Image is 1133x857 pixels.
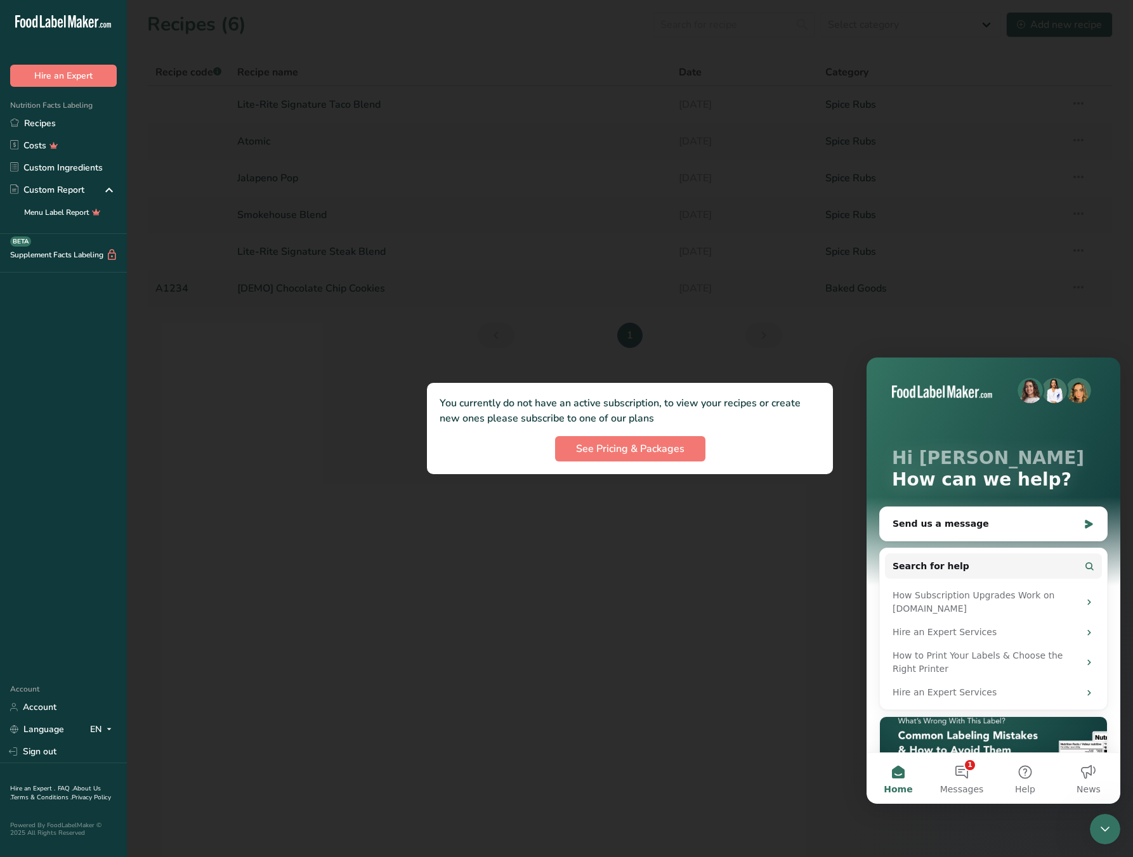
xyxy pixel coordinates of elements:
[190,396,254,446] button: News
[74,427,117,436] span: Messages
[10,236,31,247] div: BETA
[10,784,55,793] a: Hire an Expert .
[13,359,240,448] img: [Free Webinar] What's wrong with this Label?
[210,427,234,436] span: News
[576,441,684,456] span: See Pricing & Packages
[63,396,127,446] button: Messages
[10,183,84,197] div: Custom Report
[555,436,705,461] button: See Pricing & Packages
[11,793,72,802] a: Terms & Conditions .
[13,359,241,519] div: [Free Webinar] What's wrong with this Label?
[10,65,117,87] button: Hire an Expert
[10,784,101,802] a: About Us .
[10,718,64,740] a: Language
[127,396,190,446] button: Help
[10,822,117,837] div: Powered By FoodLabelMaker © 2025 All Rights Reserved
[17,427,46,436] span: Home
[1090,814,1120,844] iframe: Intercom live chat
[867,358,1120,804] iframe: Intercom live chat
[58,784,73,793] a: FAQ .
[440,396,820,426] p: You currently do not have an active subscription, to view your recipes or create new ones please ...
[148,427,169,436] span: Help
[90,722,117,737] div: EN
[72,793,111,802] a: Privacy Policy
